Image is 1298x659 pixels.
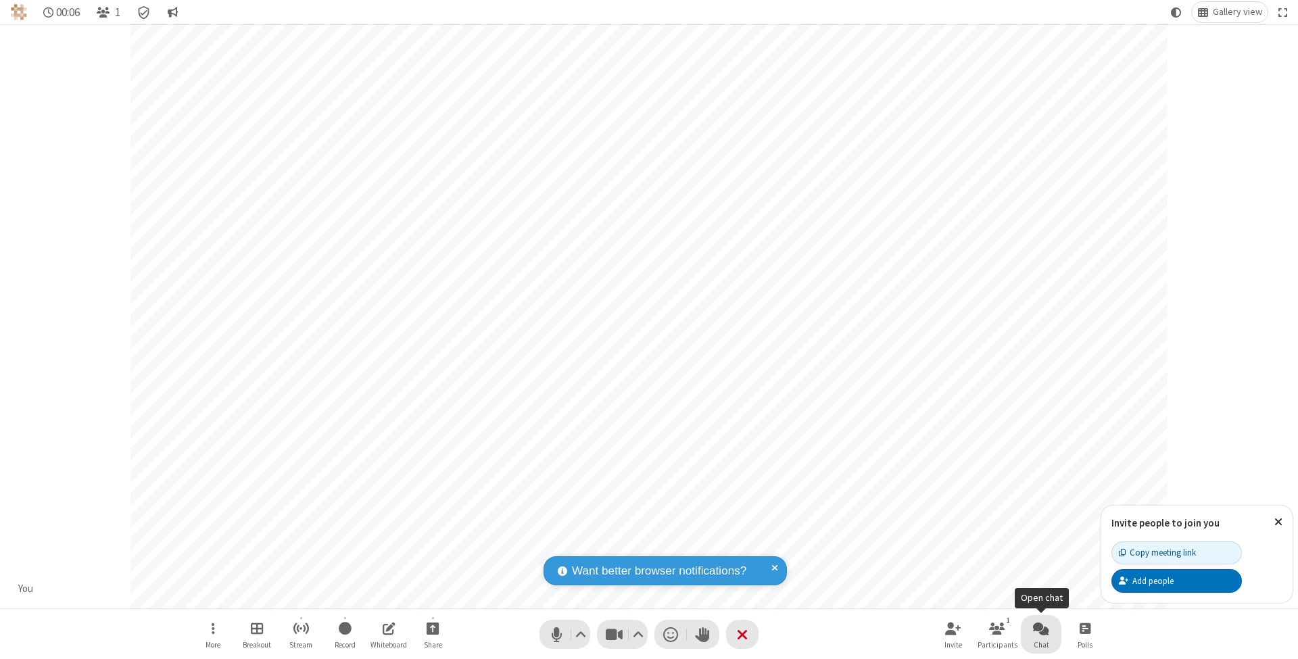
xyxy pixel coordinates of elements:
button: Start sharing [412,615,453,654]
button: Copy meeting link [1111,541,1242,564]
button: End or leave meeting [726,620,759,649]
button: Open chat [1021,615,1061,654]
span: Participants [978,641,1017,649]
button: Raise hand [687,620,719,649]
button: Mute (⌘+Shift+A) [539,620,590,649]
span: 1 [115,6,120,19]
div: 1 [1003,614,1014,627]
button: Open poll [1065,615,1105,654]
span: Share [424,641,442,649]
button: Open menu [193,615,233,654]
span: Breakout [243,641,271,649]
button: Fullscreen [1273,2,1293,22]
button: Conversation [162,2,183,22]
button: Change layout [1192,2,1268,22]
div: You [14,581,39,597]
button: Stop video (⌘+Shift+V) [597,620,648,649]
div: Meeting details Encryption enabled [131,2,157,22]
div: Timer [38,2,86,22]
img: QA Selenium DO NOT DELETE OR CHANGE [11,4,27,20]
button: Invite participants (⌘+Shift+I) [933,615,973,654]
button: Manage Breakout Rooms [237,615,277,654]
button: Add people [1111,569,1242,592]
div: Copy meeting link [1119,546,1196,559]
span: 00:06 [56,6,80,19]
button: Video setting [629,620,648,649]
span: Polls [1078,641,1092,649]
button: Open participant list [977,615,1017,654]
span: Whiteboard [370,641,407,649]
span: Gallery view [1213,7,1262,18]
label: Invite people to join you [1111,516,1220,529]
button: Open participant list [91,2,126,22]
span: Invite [944,641,962,649]
span: More [206,641,220,649]
button: Using system theme [1165,2,1187,22]
button: Open shared whiteboard [368,615,409,654]
button: Audio settings [572,620,590,649]
span: Chat [1034,641,1049,649]
button: Start streaming [281,615,321,654]
span: Want better browser notifications? [572,562,746,580]
button: Close popover [1264,506,1293,539]
span: Record [335,641,356,649]
button: Start recording [324,615,365,654]
span: Stream [289,641,312,649]
button: Send a reaction [654,620,687,649]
